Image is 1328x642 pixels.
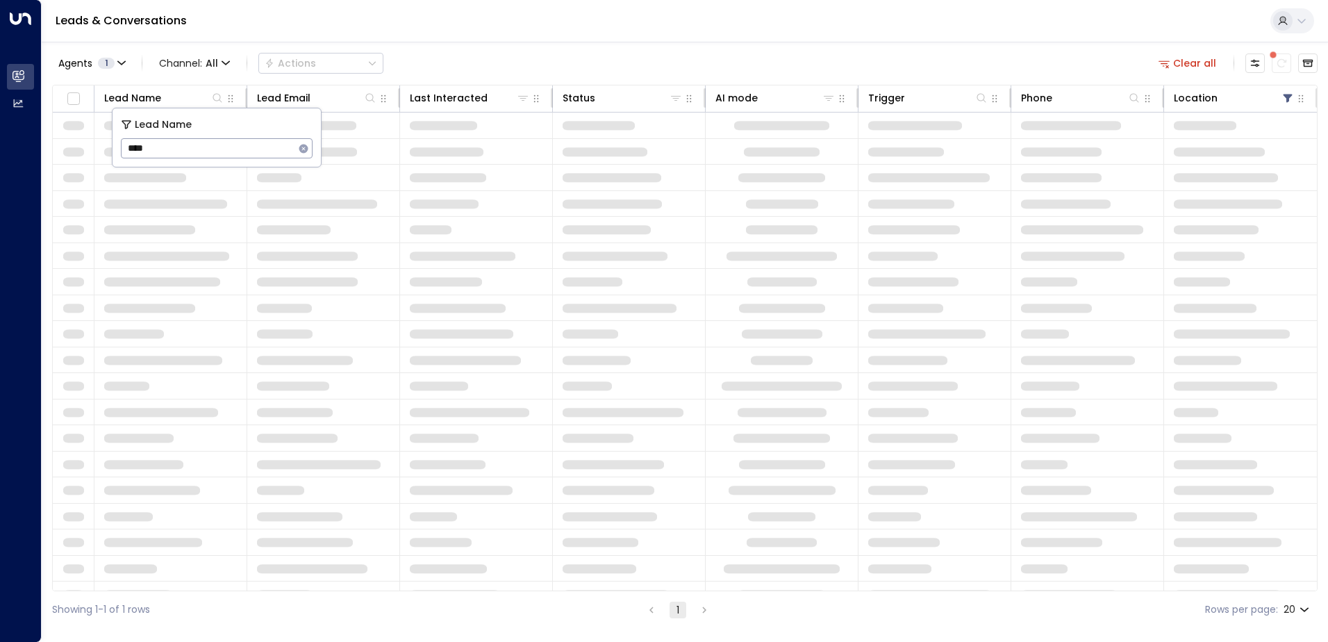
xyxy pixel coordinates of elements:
span: 1 [98,58,115,69]
span: There are new threads available. Refresh the grid to view the latest updates. [1272,53,1291,73]
div: Trigger [868,90,905,106]
a: Leads & Conversations [56,13,187,28]
div: AI mode [715,90,836,106]
div: Showing 1-1 of 1 rows [52,602,150,617]
div: Phone [1021,90,1141,106]
div: Trigger [868,90,988,106]
button: Clear all [1153,53,1222,73]
button: Customize [1245,53,1265,73]
span: Agents [58,58,92,68]
div: Actions [265,57,316,69]
button: Actions [258,53,383,74]
div: Lead Name [104,90,161,106]
span: All [206,58,218,69]
button: Archived Leads [1298,53,1318,73]
div: Last Interacted [410,90,530,106]
div: Lead Name [104,90,224,106]
div: Last Interacted [410,90,488,106]
button: page 1 [670,602,686,618]
div: Lead Email [257,90,377,106]
nav: pagination navigation [642,601,713,618]
div: Status [563,90,683,106]
div: Location [1174,90,1295,106]
div: Phone [1021,90,1052,106]
div: Status [563,90,595,106]
div: AI mode [715,90,758,106]
label: Rows per page: [1205,602,1278,617]
div: Location [1174,90,1218,106]
button: Agents1 [52,53,131,73]
div: 20 [1284,600,1312,620]
div: Lead Email [257,90,310,106]
div: Button group with a nested menu [258,53,383,74]
span: Channel: [153,53,235,73]
span: Lead Name [135,117,192,133]
button: Channel:All [153,53,235,73]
